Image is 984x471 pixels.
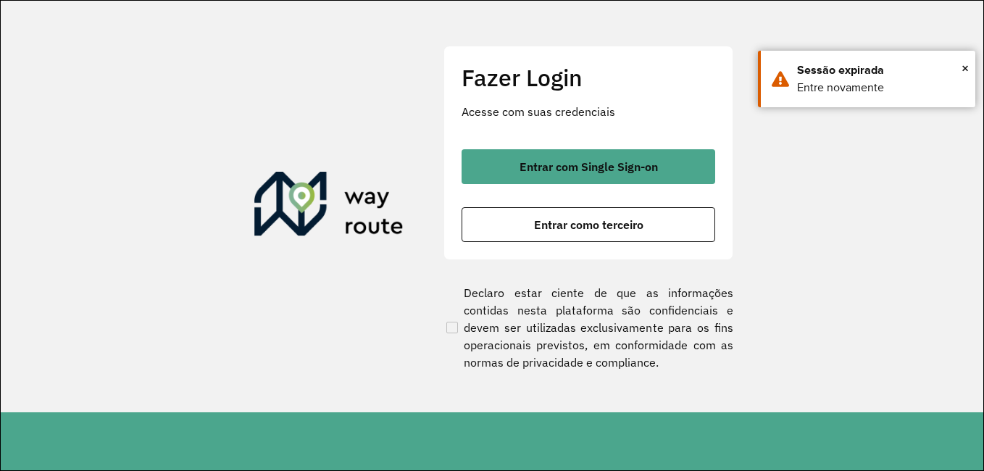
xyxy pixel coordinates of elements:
[462,103,715,120] p: Acesse com suas credenciais
[520,161,658,172] span: Entrar com Single Sign-on
[797,62,964,79] div: Sessão expirada
[962,57,969,79] span: ×
[254,172,404,241] img: Roteirizador AmbevTech
[462,64,715,91] h2: Fazer Login
[797,79,964,96] div: Entre novamente
[443,284,733,371] label: Declaro estar ciente de que as informações contidas nesta plataforma são confidenciais e devem se...
[534,219,643,230] span: Entrar como terceiro
[462,207,715,242] button: button
[962,57,969,79] button: Close
[462,149,715,184] button: button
